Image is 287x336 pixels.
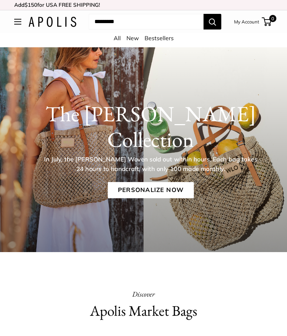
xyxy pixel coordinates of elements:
h1: The [PERSON_NAME] Collection [28,101,274,152]
p: Discover [14,288,273,300]
a: New [126,34,139,42]
a: Personalize Now [108,182,194,198]
a: All [114,34,121,42]
button: Open menu [14,19,21,25]
a: Bestsellers [145,34,174,42]
p: In July, the [PERSON_NAME] Woven sold out within hours. Each bag takes 24 hours to handcraft, wit... [41,154,260,173]
span: 0 [269,15,276,22]
a: 0 [262,17,271,26]
button: Search [204,14,221,30]
img: Apolis [28,17,76,27]
input: Search... [89,14,204,30]
span: $150 [25,1,37,8]
h2: Apolis Market Bags [14,300,273,321]
a: My Account [234,17,259,26]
